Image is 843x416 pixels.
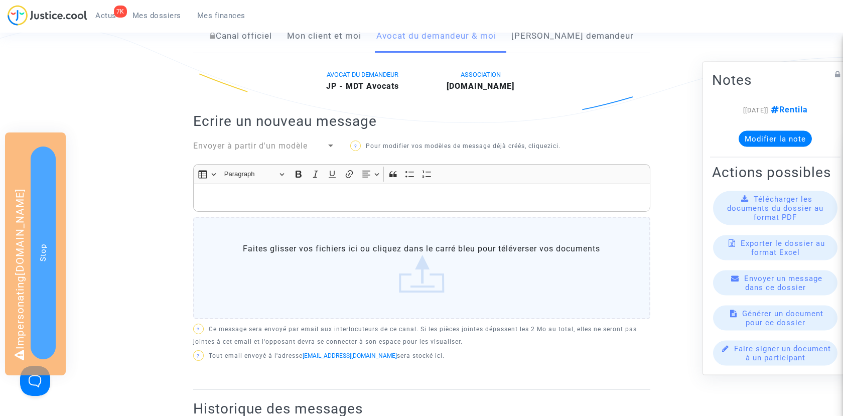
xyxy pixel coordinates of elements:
div: 7K [114,6,127,18]
span: Faire signer un document à un participant [734,344,831,362]
span: Mes dossiers [132,11,181,20]
button: Modifier la note [739,130,812,147]
h2: Actions possibles [712,163,838,181]
a: [EMAIL_ADDRESS][DOMAIN_NAME] [303,352,397,359]
span: Paragraph [224,168,276,180]
span: Exporter le dossier au format Excel [741,238,825,256]
p: Ce message sera envoyé par email aux interlocuteurs de ce canal. Si les pièces jointes dépassent ... [193,323,650,348]
button: Stop [31,147,56,359]
a: [PERSON_NAME] demandeur [511,20,634,53]
b: [DOMAIN_NAME] [447,81,514,91]
a: Mes dossiers [124,8,189,23]
div: Rich Text Editor, main [193,184,650,212]
span: Télécharger les documents du dossier au format PDF [727,194,823,221]
a: ici [551,143,558,150]
span: Envoyer un message dans ce dossier [744,273,822,292]
span: Actus [95,11,116,20]
span: Mes finances [197,11,245,20]
span: Stop [39,244,48,261]
span: [[DATE]] [743,106,768,113]
a: Mon client et moi [287,20,361,53]
div: Editor toolbar [193,164,650,184]
span: AVOCAT DU DEMANDEUR [327,71,398,78]
iframe: Help Scout Beacon - Open [20,366,50,396]
div: Impersonating [5,132,66,375]
a: Canal officiel [210,20,272,53]
a: 7KActus [87,8,124,23]
span: Générer un document pour ce dossier [742,309,823,327]
span: ? [197,327,200,332]
span: ? [197,353,200,359]
img: jc-logo.svg [8,5,87,26]
a: Avocat du demandeur & moi [376,20,496,53]
span: Envoyer à partir d'un modèle [193,141,308,151]
span: ASSOCIATION [461,71,501,78]
p: Pour modifier vos modèles de message déjà créés, cliquez . [350,140,572,153]
span: Rentila [768,104,808,114]
span: ? [354,144,357,149]
b: JP - MDT Avocats [326,81,399,91]
h2: Ecrire un nouveau message [193,112,650,130]
button: Paragraph [220,167,289,182]
h2: Notes [712,71,838,88]
p: Tout email envoyé à l'adresse sera stocké ici. [193,350,650,362]
a: Mes finances [189,8,253,23]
